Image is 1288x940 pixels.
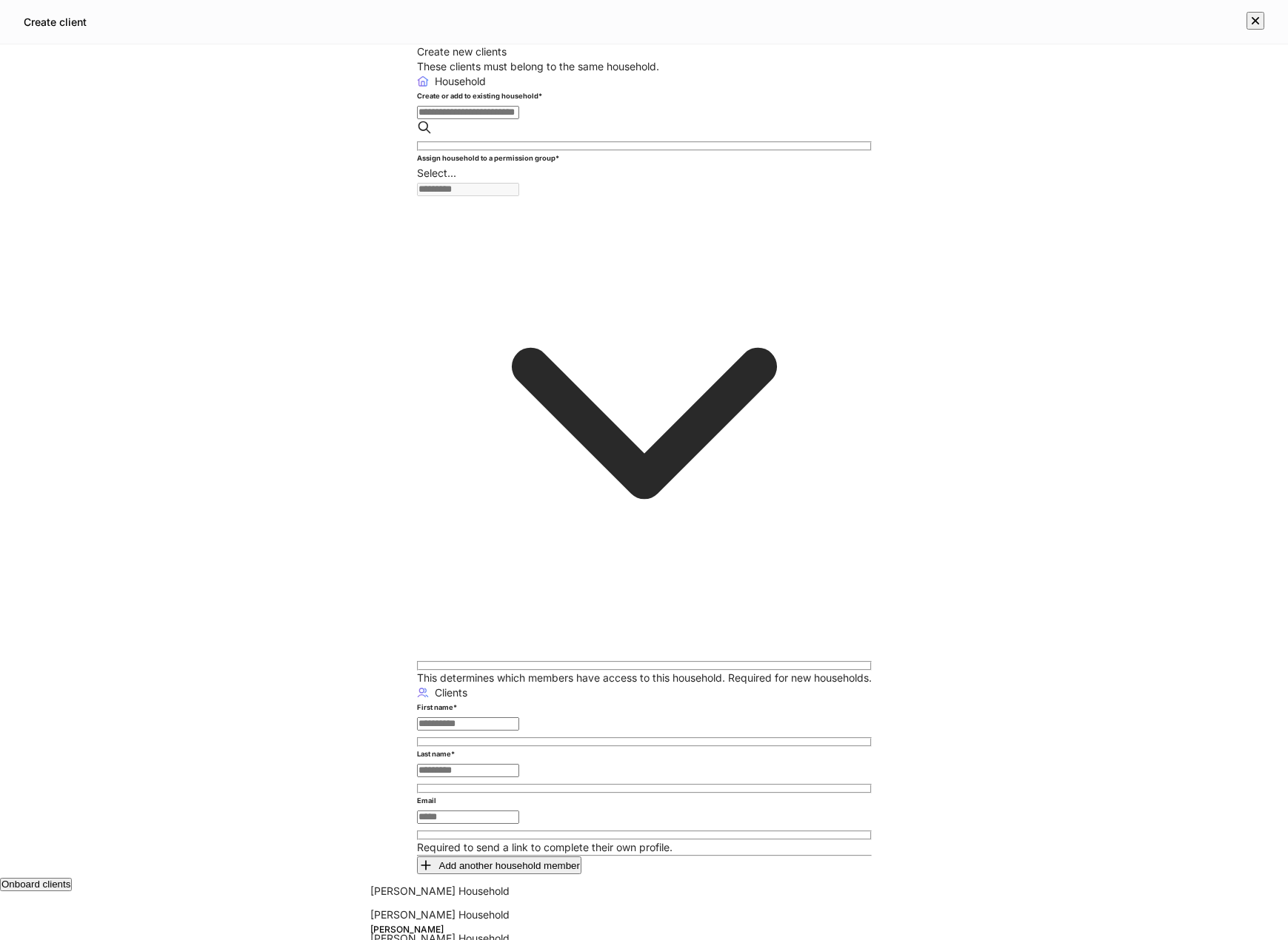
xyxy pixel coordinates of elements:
div: Household [435,74,486,89]
h6: Create or add to existing household [417,89,542,104]
h5: Create client [24,15,87,30]
div: Onboard clients [1,879,70,889]
div: Select... [417,166,872,181]
span: [PERSON_NAME] Household [370,884,510,897]
div: [PERSON_NAME] [370,922,918,936]
h6: Assign household to a permission group [417,151,559,166]
span: [PERSON_NAME] Household [370,908,510,921]
div: Create new clients [417,44,872,59]
div: These clients must belong to the same household. [417,59,872,74]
